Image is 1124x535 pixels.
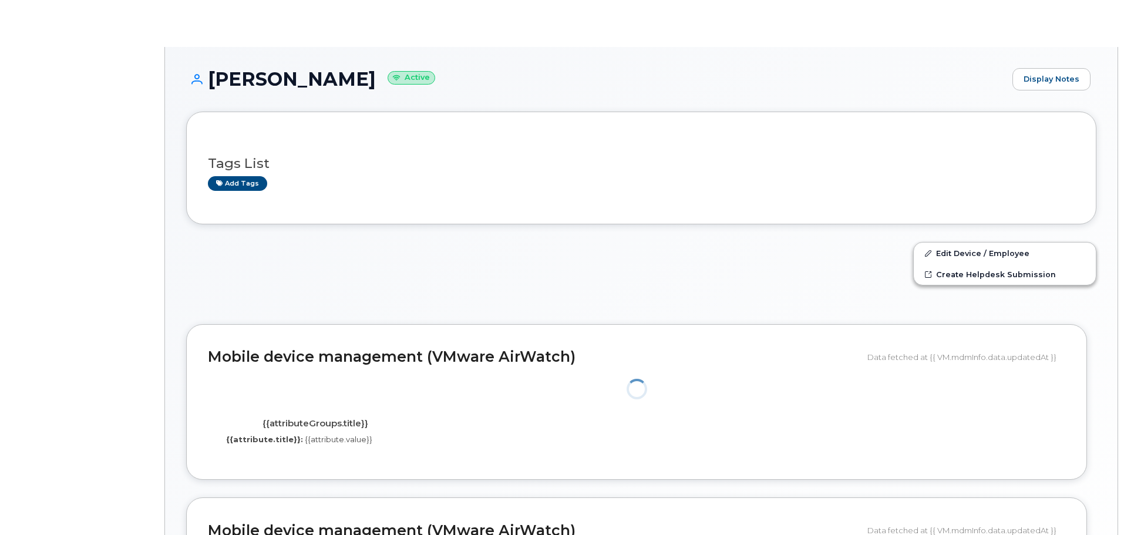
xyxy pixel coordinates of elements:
[208,176,267,191] a: Add tags
[914,243,1096,264] a: Edit Device / Employee
[1012,68,1091,90] a: Display Notes
[388,71,435,85] small: Active
[186,69,1007,89] h1: [PERSON_NAME]
[217,419,413,429] h4: {{attributeGroups.title}}
[305,435,372,444] span: {{attribute.value}}
[226,434,303,445] label: {{attribute.title}}:
[867,346,1065,368] div: Data fetched at {{ VM.mdmInfo.data.updatedAt }}
[914,264,1096,285] a: Create Helpdesk Submission
[208,349,859,365] h2: Mobile device management (VMware AirWatch)
[208,156,1075,171] h3: Tags List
